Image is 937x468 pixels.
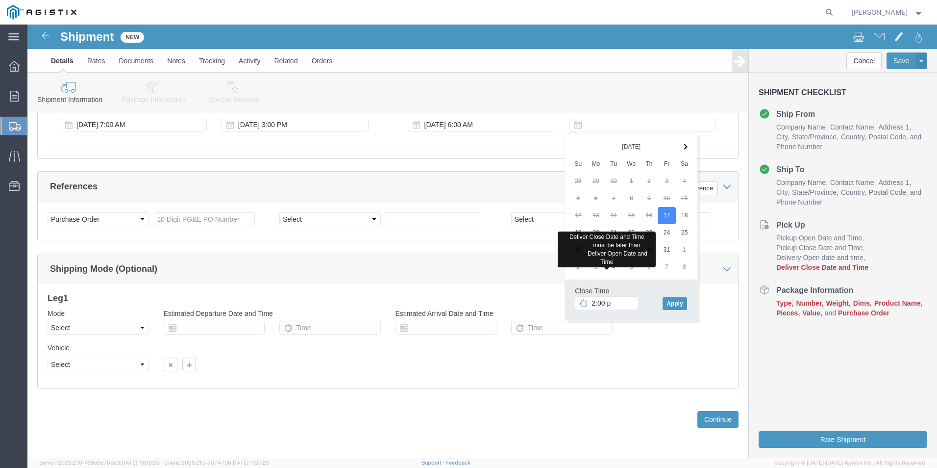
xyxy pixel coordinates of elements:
span: Copyright © [DATE]-[DATE] Agistix Inc., All Rights Reserved [774,459,925,467]
span: [DATE] 11:37:29 [231,460,270,466]
img: logo [7,5,76,20]
a: Feedback [445,460,470,466]
span: Rick Judd [852,7,908,18]
iframe: FS Legacy Container [27,25,937,458]
span: Client: 2025.21.0-7d7479b [164,460,270,466]
a: Support [421,460,446,466]
span: Server: 2025.21.0-769a9a7b8c3 [39,460,160,466]
span: [DATE] 10:09:35 [120,460,160,466]
button: [PERSON_NAME] [851,6,924,18]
